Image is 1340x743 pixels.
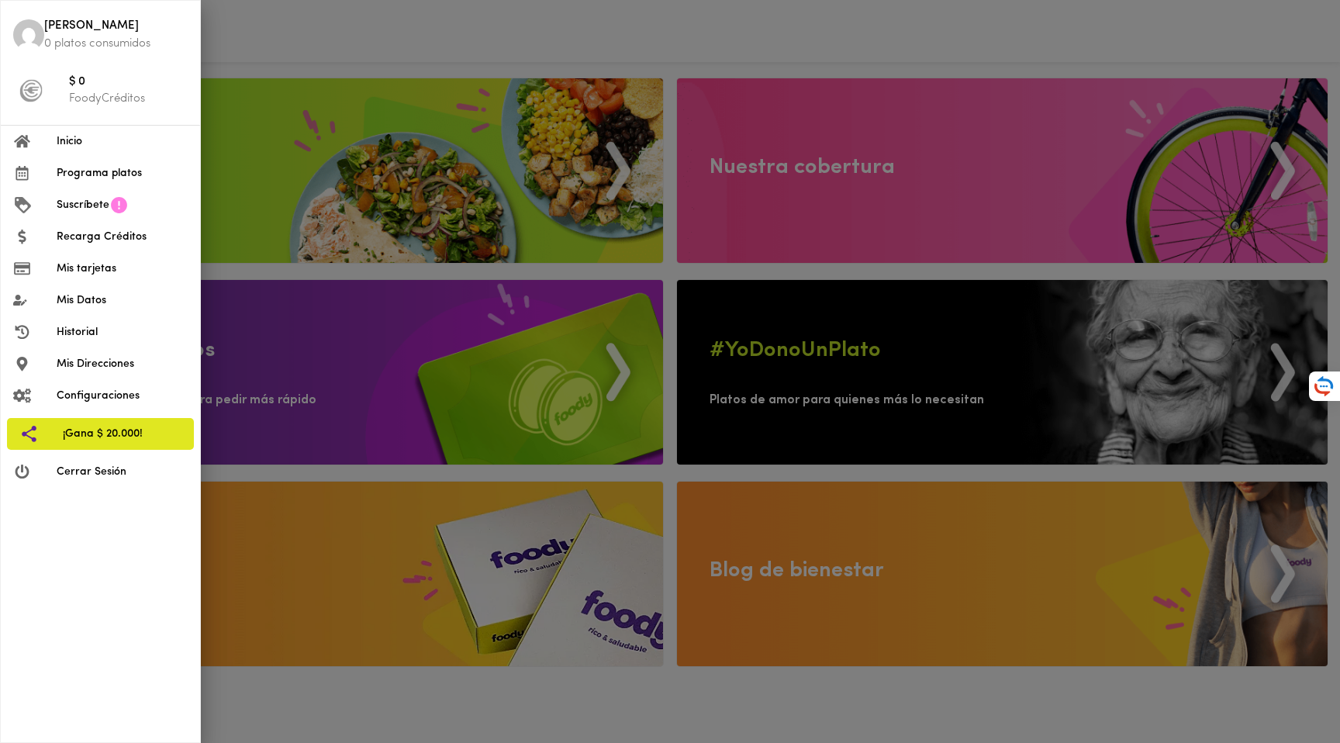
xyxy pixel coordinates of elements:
img: foody-creditos-black.png [19,79,43,102]
span: Mis Datos [57,292,188,309]
p: FoodyCréditos [69,91,188,107]
span: $ 0 [69,74,188,92]
span: Recarga Créditos [57,229,188,245]
span: Inicio [57,133,188,150]
span: Mis tarjetas [57,261,188,277]
span: Historial [57,324,188,340]
span: Suscríbete [57,197,109,213]
span: Mis Direcciones [57,356,188,372]
span: Programa platos [57,165,188,181]
span: Cerrar Sesión [57,464,188,480]
span: ¡Gana $ 20.000! [63,426,181,442]
p: 0 platos consumidos [44,36,188,52]
iframe: Messagebird Livechat Widget [1250,653,1324,727]
span: [PERSON_NAME] [44,18,188,36]
span: Configuraciones [57,388,188,404]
